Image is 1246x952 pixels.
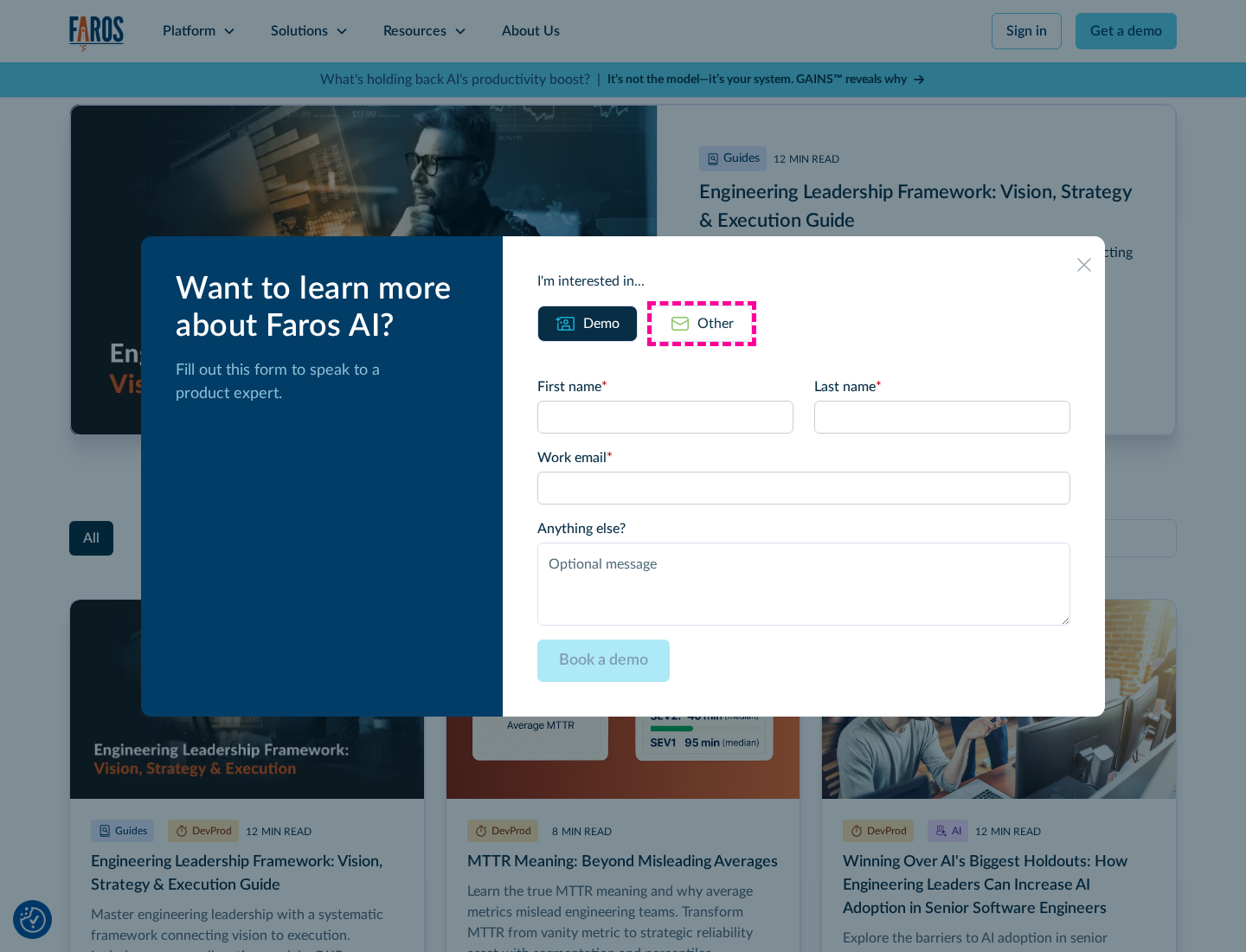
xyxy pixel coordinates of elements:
[537,271,1070,292] div: I'm interested in...
[814,376,1070,397] label: Last name
[697,313,734,334] div: Other
[537,376,793,397] label: First name
[583,313,620,334] div: Demo
[537,376,1070,682] form: Email Form
[176,271,475,345] div: Want to learn more about Faros AI?
[537,518,1070,539] label: Anything else?
[176,359,475,406] p: Fill out this form to speak to a product expert.
[537,640,670,682] input: Book a demo
[537,447,1070,468] label: Work email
